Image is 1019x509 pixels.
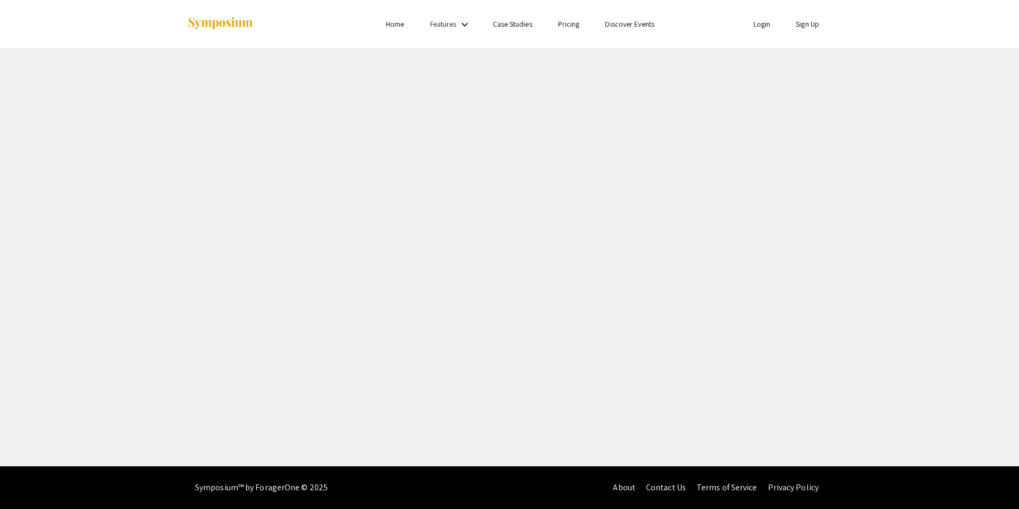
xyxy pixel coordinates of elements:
a: Privacy Policy [768,482,819,493]
a: Contact Us [646,482,686,493]
a: Features [430,19,457,29]
a: Discover Events [605,19,654,29]
a: Sign Up [796,19,819,29]
a: Case Studies [493,19,532,29]
a: Login [754,19,771,29]
img: Symposium by ForagerOne [187,17,254,31]
a: Terms of Service [697,482,757,493]
mat-icon: Expand Features list [458,18,471,31]
a: About [613,482,635,493]
a: Home [386,19,404,29]
a: Pricing [558,19,580,29]
div: Symposium™ by ForagerOne © 2025 [195,466,328,509]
